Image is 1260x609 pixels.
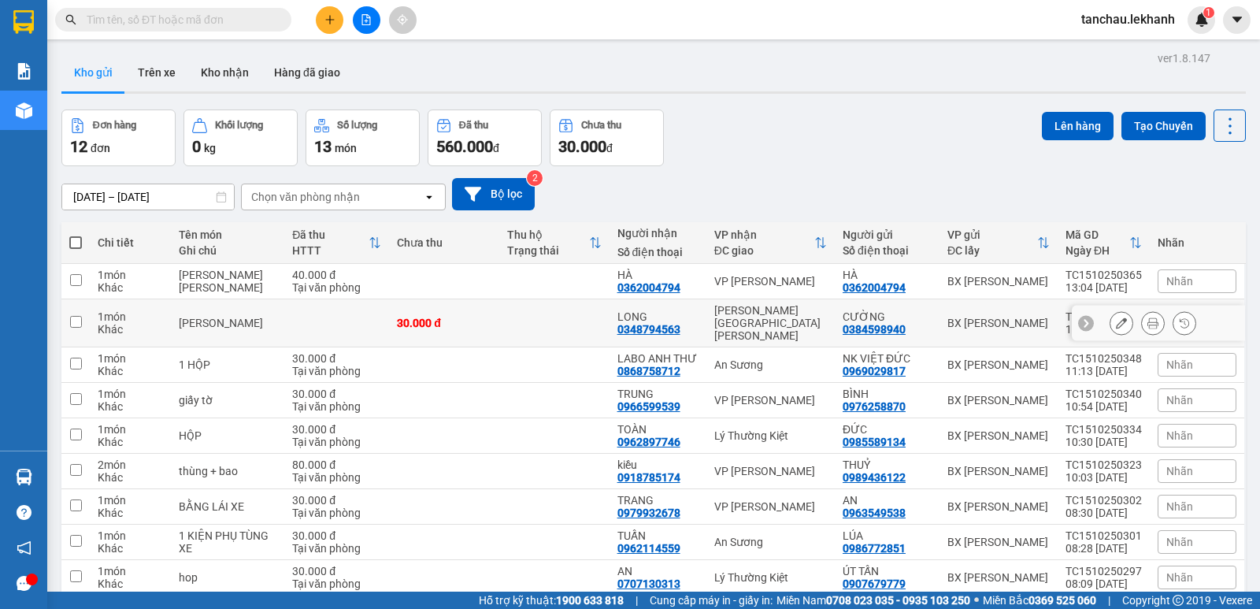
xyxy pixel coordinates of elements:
div: Tại văn phòng [292,542,381,555]
span: 560.000 [436,137,493,156]
button: file-add [353,6,380,34]
div: 0962114559 [617,542,680,555]
span: Nhãn [1166,275,1193,288]
div: 0348794563 [617,323,680,336]
div: BX [PERSON_NAME] [947,317,1050,329]
div: 30.000 đ [292,352,381,365]
button: Bộ lọc [452,178,535,210]
strong: 1900 633 818 [556,594,624,607]
div: kiều [617,459,699,471]
div: Lý Thường Kiệt [714,571,827,584]
div: 40.000 đ [292,269,381,281]
span: notification [17,540,31,555]
div: Khác [98,365,163,377]
div: ÚT TẤN [843,565,932,577]
div: Đơn hàng [93,120,136,131]
span: tanchau.lekhanh [1069,9,1188,29]
div: 1 HỘP [179,358,276,371]
div: giấy tờ [179,394,276,407]
div: 10:30 [DATE] [1065,436,1142,448]
button: Trên xe [125,54,188,91]
button: Hàng đã giao [261,54,353,91]
span: Nhãn [1166,500,1193,513]
div: Đã thu [459,120,488,131]
div: LABO ANH THƯ [617,352,699,365]
div: BX [PERSON_NAME] [947,394,1050,407]
div: TC1510250323 [1065,459,1142,471]
div: Đã thu [292,228,369,241]
div: Thu hộ [507,228,589,241]
div: ĐC giao [714,244,814,257]
th: Toggle SortBy [1058,222,1150,264]
div: Số điện thoại [843,244,932,257]
div: Tại văn phòng [292,577,381,590]
div: ĐỨC [843,423,932,436]
div: Khác [98,281,163,294]
div: 30.000 đ [397,317,491,329]
div: Trạng thái [507,244,589,257]
div: TC1510250297 [1065,565,1142,577]
div: 30.000 đ [292,388,381,400]
span: 12 [70,137,87,156]
div: 1 món [98,388,163,400]
div: 0976258870 [843,400,906,413]
div: Lý Thường Kiệt [714,429,827,442]
div: 10:03 [DATE] [1065,471,1142,484]
div: 1 món [98,269,163,281]
button: Chưa thu30.000đ [550,110,664,166]
div: [PERSON_NAME][GEOGRAPHIC_DATA][PERSON_NAME] [714,304,827,342]
div: Người gửi [843,228,932,241]
button: Tạo Chuyến [1121,112,1206,140]
div: HÀ [617,269,699,281]
img: icon-new-feature [1195,13,1209,27]
div: HÀ [843,269,932,281]
div: Mã GD [1065,228,1129,241]
span: kg [204,142,216,154]
span: aim [397,14,408,25]
div: TC1510250348 [1065,352,1142,365]
div: Khác [98,436,163,448]
div: Tại văn phòng [292,365,381,377]
th: Toggle SortBy [284,222,389,264]
span: Miền Nam [776,592,970,609]
div: 08:30 [DATE] [1065,507,1142,519]
div: 0979932678 [617,507,680,519]
span: copyright [1173,595,1184,606]
img: warehouse-icon [16,469,32,485]
div: LONG [617,310,699,323]
div: Ghi chú [179,244,276,257]
div: Tại văn phòng [292,507,381,519]
div: HỘP [179,429,276,442]
div: BX [PERSON_NAME] [947,275,1050,288]
div: 10:54 [DATE] [1065,400,1142,413]
span: Nhãn [1166,465,1193,477]
div: TC1510250362 [1065,310,1142,323]
sup: 1 [1203,7,1214,18]
div: 80.000 đ [292,459,381,471]
div: 0986772851 [843,542,906,555]
div: HTTT [292,244,369,257]
div: 0966599539 [617,400,680,413]
div: 30.000 đ [292,423,381,436]
span: caret-down [1230,13,1244,27]
div: Người nhận [617,227,699,240]
div: Sửa đơn hàng [1110,311,1133,335]
span: đ [606,142,613,154]
button: Đơn hàng12đơn [61,110,176,166]
div: 0707130313 [617,577,680,590]
div: Chưa thu [397,236,491,249]
div: hop [179,571,276,584]
div: NK VIỆT ĐỨC [843,352,932,365]
div: BX [PERSON_NAME] [947,358,1050,371]
span: plus [324,14,335,25]
span: Nhãn [1166,358,1193,371]
div: 0989436122 [843,471,906,484]
div: TOÀN [617,423,699,436]
div: Số lượng [337,120,377,131]
div: VP [PERSON_NAME] [714,500,827,513]
span: 30.000 [558,137,606,156]
button: Khối lượng0kg [183,110,298,166]
div: AN [617,565,699,577]
div: 0962897746 [617,436,680,448]
button: Đã thu560.000đ [428,110,542,166]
